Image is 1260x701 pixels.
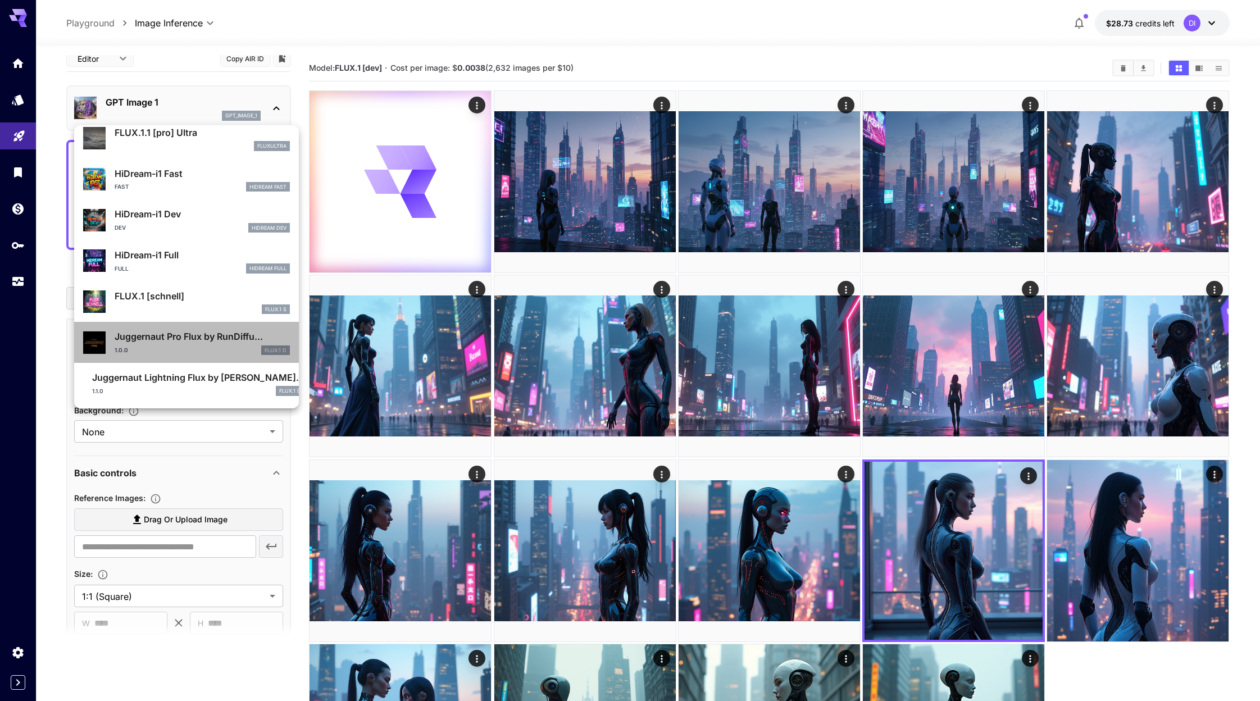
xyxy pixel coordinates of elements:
p: HiDream Dev [252,224,286,232]
p: HiDream-i1 Dev [115,207,290,221]
p: HiDream Full [249,265,286,272]
p: FLUX.1 S [265,306,286,313]
div: FLUX.1.1 [pro] Ultrafluxultra [83,121,290,156]
p: Dev [115,224,126,232]
p: FLUX.1 D [279,387,301,395]
p: HiDream Fast [249,183,286,191]
div: HiDream-i1 FullFullHiDream Full [83,244,290,278]
p: Full [115,265,129,273]
div: HiDream-i1 FastFastHiDream Fast [83,162,290,197]
p: fluxultra [257,142,286,150]
div: Juggernaut Pro Flux by RunDiffu...1.0.0FLUX.1 D [83,325,290,359]
div: FLUX.1 [schnell]FLUX.1 S [83,285,290,319]
p: FLUX.1 [schnell] [115,289,290,303]
p: 1.0.0 [115,346,128,354]
p: Fast [115,183,129,191]
p: Juggernaut Pro Flux by RunDiffu... [115,330,290,343]
p: FLUX.1 D [265,347,286,354]
p: Juggernaut Lightning Flux by [PERSON_NAME]... [92,371,304,384]
p: HiDream-i1 Full [115,248,290,262]
div: Juggernaut Lightning Flux by [PERSON_NAME]...1.1.0FLUX.1 D [83,366,290,400]
p: FLUX.1.1 [pro] Ultra [115,126,290,139]
p: HiDream-i1 Fast [115,167,290,180]
p: 1.1.0 [92,387,103,395]
div: HiDream-i1 DevDevHiDream Dev [83,203,290,237]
